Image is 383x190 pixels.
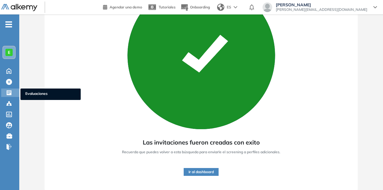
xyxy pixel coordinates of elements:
span: Evaluaciones [25,91,76,98]
button: Onboarding [180,1,210,14]
span: [PERSON_NAME] [276,2,367,7]
button: Ir al dashboard [184,168,219,176]
span: Agendar una demo [110,5,142,9]
span: ES [227,5,231,10]
span: Onboarding [190,5,210,9]
a: Agendar una demo [103,3,142,10]
i: - [5,24,12,25]
span: Recuerda que puedes volver a esta búsqueda para enviarle el screening a perfiles adicionales. [122,149,280,155]
img: Logo [1,4,37,11]
span: Las invitaciones fueron creadas con exito [143,138,260,147]
span: [PERSON_NAME][EMAIL_ADDRESS][DOMAIN_NAME] [276,7,367,12]
img: arrow [234,6,237,8]
span: Tutoriales [159,5,176,9]
img: world [217,4,224,11]
span: E [8,50,10,55]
